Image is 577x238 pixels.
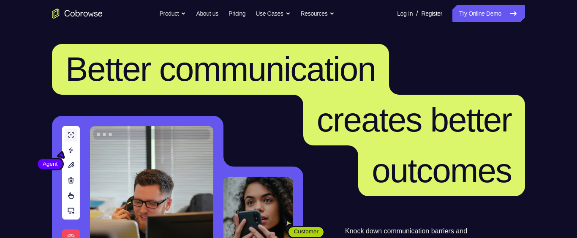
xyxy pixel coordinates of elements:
[416,8,418,19] span: /
[372,152,512,189] span: outcomes
[317,101,512,139] span: creates better
[301,5,335,22] button: Resources
[52,8,103,19] a: Go to the home page
[452,5,525,22] a: Try Online Demo
[229,5,245,22] a: Pricing
[397,5,413,22] a: Log In
[160,5,186,22] button: Product
[65,50,376,88] span: Better communication
[196,5,218,22] a: About us
[422,5,442,22] a: Register
[256,5,290,22] button: Use Cases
